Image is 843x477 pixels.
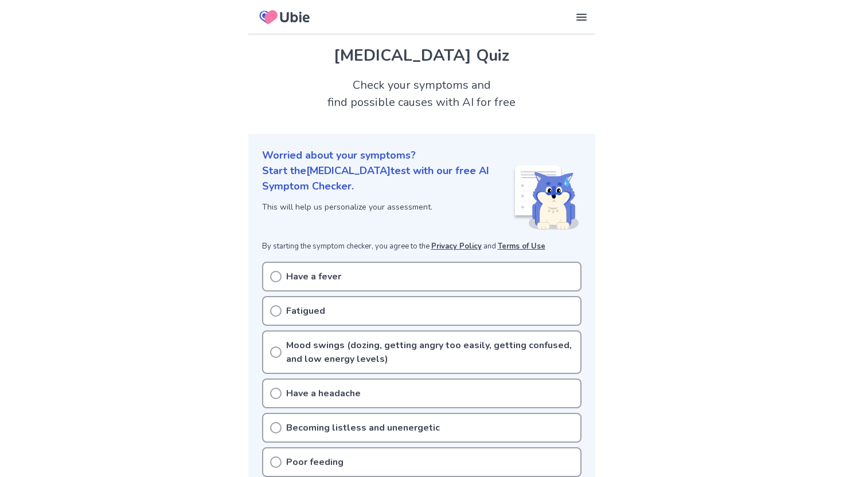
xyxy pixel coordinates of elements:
img: Shiba [513,165,579,230]
p: Have a headache [286,387,361,400]
p: This will help us personalize your assessment. [262,201,513,213]
p: Poor feeding [286,455,344,469]
p: Mood swings (dozing, getting angry too easily, getting confused, and low energy levels) [286,338,573,366]
p: By starting the symptom checker, you agree to the and [262,241,581,253]
a: Terms of Use [498,241,545,251]
p: Becoming listless and unenergetic [286,421,440,435]
p: Start the [MEDICAL_DATA] test with our free AI Symptom Checker. [262,163,513,194]
a: Privacy Policy [431,241,482,251]
p: Have a fever [286,270,341,283]
p: Worried about your symptoms? [262,148,581,163]
h1: [MEDICAL_DATA] Quiz [262,44,581,68]
h2: Check your symptoms and find possible causes with AI for free [248,77,595,111]
p: Fatigued [286,304,325,318]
